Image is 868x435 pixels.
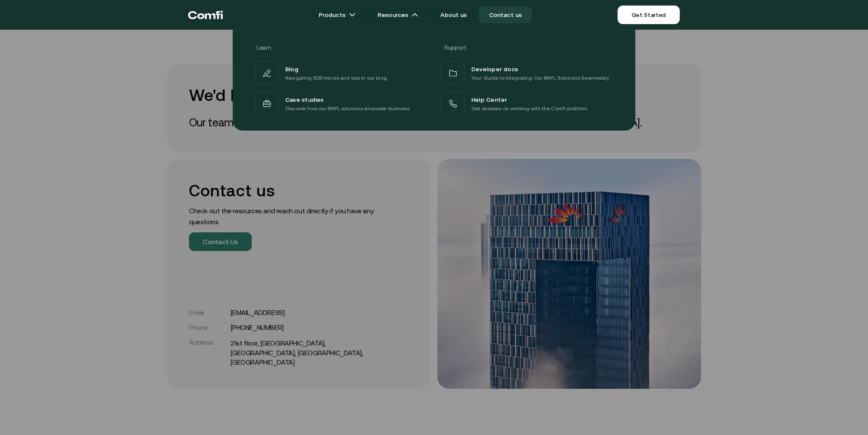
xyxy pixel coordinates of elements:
[188,2,223,28] a: Return to the top of the Comfi home page
[430,6,477,23] a: About us
[285,94,324,104] span: Case studies
[444,44,467,51] span: Support
[309,6,366,23] a: Productsarrow icons
[471,74,609,82] p: Your Guide to Integrating Our BNPL Solutions Seamlessly
[439,59,615,86] a: Developer docsYour Guide to Integrating Our BNPL Solutions Seamlessly
[285,64,298,74] span: Blog
[439,90,615,117] a: Help CenterGet answers on working with the Comfi platform.
[367,6,428,23] a: Resourcesarrow icons
[471,64,518,74] span: Developer docs
[471,94,507,104] span: Help Center
[285,104,409,113] p: Discover how our BNPL solutions empower business
[253,90,429,117] a: Case studiesDiscover how our BNPL solutions empower business
[471,104,589,113] p: Get answers on working with the Comfi platform.
[349,11,356,18] img: arrow icons
[479,6,532,23] a: Contact us
[256,44,271,51] span: Learn
[253,59,429,86] a: BlogNavigating B2B trends and tips in our blog
[285,74,387,82] p: Navigating B2B trends and tips in our blog
[618,6,680,24] a: Get Started
[412,11,418,18] img: arrow icons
